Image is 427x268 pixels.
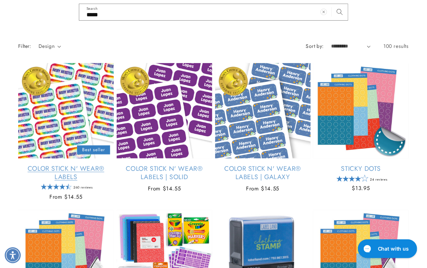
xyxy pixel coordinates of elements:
[316,4,332,20] button: Clear search term
[215,165,311,182] a: Color Stick N' Wear® Labels | Galaxy
[313,165,409,173] a: Sticky Dots
[117,165,212,182] a: Color Stick N' Wear® Labels | Solid
[39,42,55,50] span: Design
[306,42,324,50] label: Sort by:
[332,4,348,20] button: Search
[18,42,31,50] h2: Filter:
[354,237,420,261] iframe: Gorgias live chat messenger
[5,247,21,263] div: Accessibility Menu
[383,42,409,50] span: 100 results
[39,42,61,50] summary: Design (0 selected)
[18,165,114,182] a: Color Stick N' Wear® Labels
